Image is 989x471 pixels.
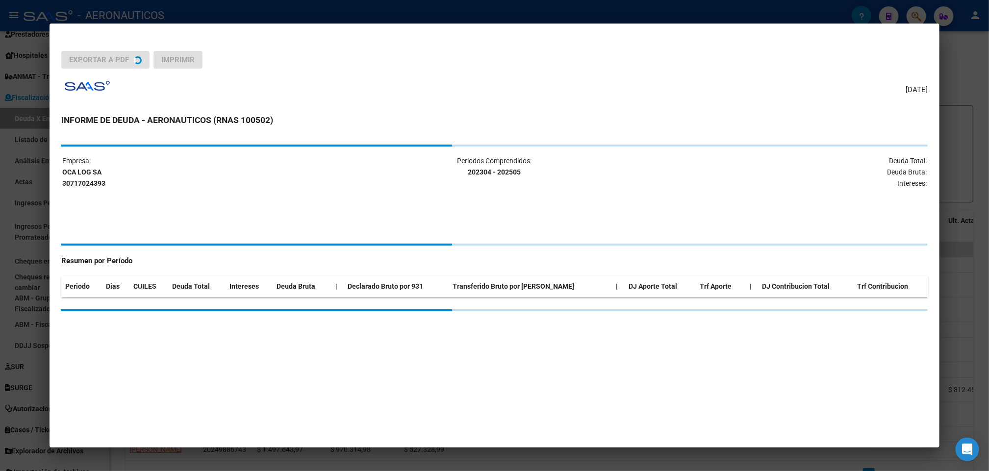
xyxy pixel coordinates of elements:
th: DJ Contribucion Total [758,276,853,297]
th: DJ Aporte Total [625,276,696,297]
th: Intereses [226,276,273,297]
th: Deuda Bruta [273,276,331,297]
h3: INFORME DE DEUDA - AERONAUTICOS (RNAS 100502) [61,114,928,126]
strong: OCA LOG SA 30717024393 [62,168,105,187]
th: Trf Aporte [696,276,746,297]
th: Trf Contribucion [854,276,928,297]
th: | [331,276,344,297]
div: Open Intercom Messenger [956,438,979,461]
th: | [746,276,758,297]
th: Transferido Bruto por [PERSON_NAME] [449,276,612,297]
th: Deuda Total [168,276,226,297]
th: | [612,276,625,297]
th: Declarado Bruto por 931 [344,276,449,297]
span: Exportar a PDF [69,55,129,64]
p: Periodos Comprendidos: [351,155,638,178]
strong: 202304 - 202505 [468,168,521,176]
h4: Resumen por Período [61,255,928,267]
th: Dias [102,276,129,297]
span: Imprimir [161,55,195,64]
th: Periodo [61,276,102,297]
p: Deuda Total: Deuda Bruta: Intereses: [639,155,927,189]
span: [DATE] [906,84,928,96]
button: Imprimir [153,51,203,69]
button: Exportar a PDF [61,51,150,69]
p: Empresa: [62,155,350,189]
th: CUILES [129,276,168,297]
